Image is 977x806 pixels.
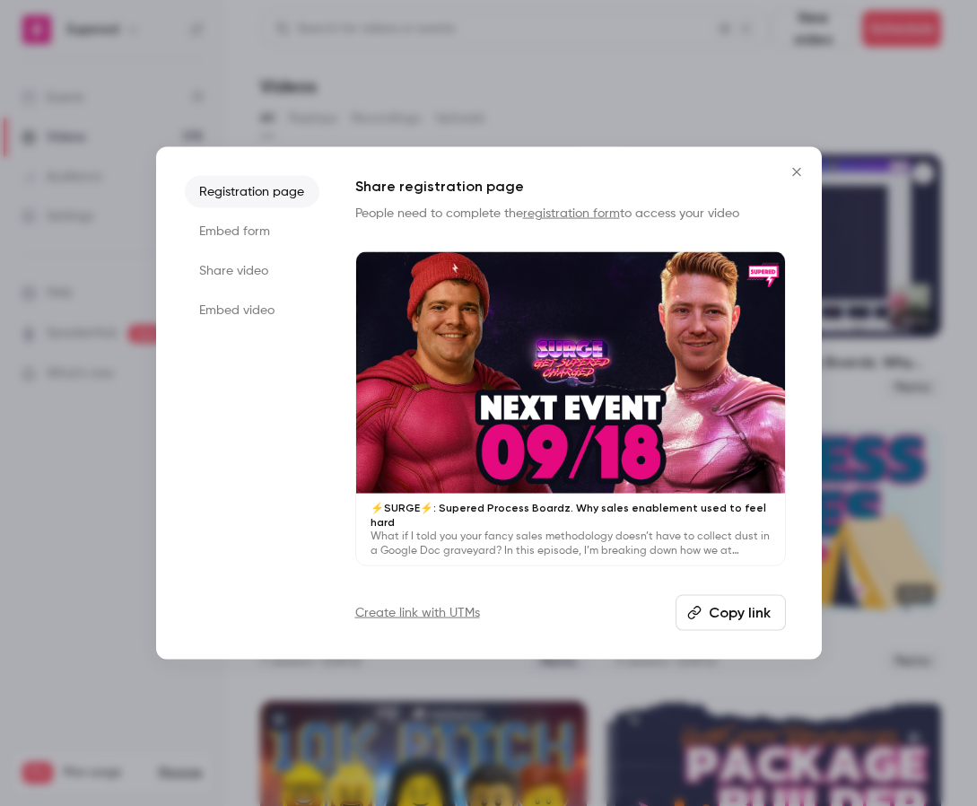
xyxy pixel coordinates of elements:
[185,176,319,208] li: Registration page
[185,255,319,287] li: Share video
[355,603,480,621] a: Create link with UTMs
[371,529,771,557] p: What if I told you your fancy sales methodology doesn’t have to collect dust in a Google Doc grav...
[355,176,786,197] h1: Share registration page
[185,215,319,248] li: Embed form
[185,294,319,327] li: Embed video
[355,251,786,566] a: ⚡️SURGE⚡️: Supered Process Boardz. Why sales enablement used to feel hardWhat if I told you your ...
[371,500,771,529] p: ⚡️SURGE⚡️: Supered Process Boardz. Why sales enablement used to feel hard
[676,594,786,630] button: Copy link
[355,205,786,223] p: People need to complete the to access your video
[779,154,815,190] button: Close
[523,207,620,220] a: registration form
